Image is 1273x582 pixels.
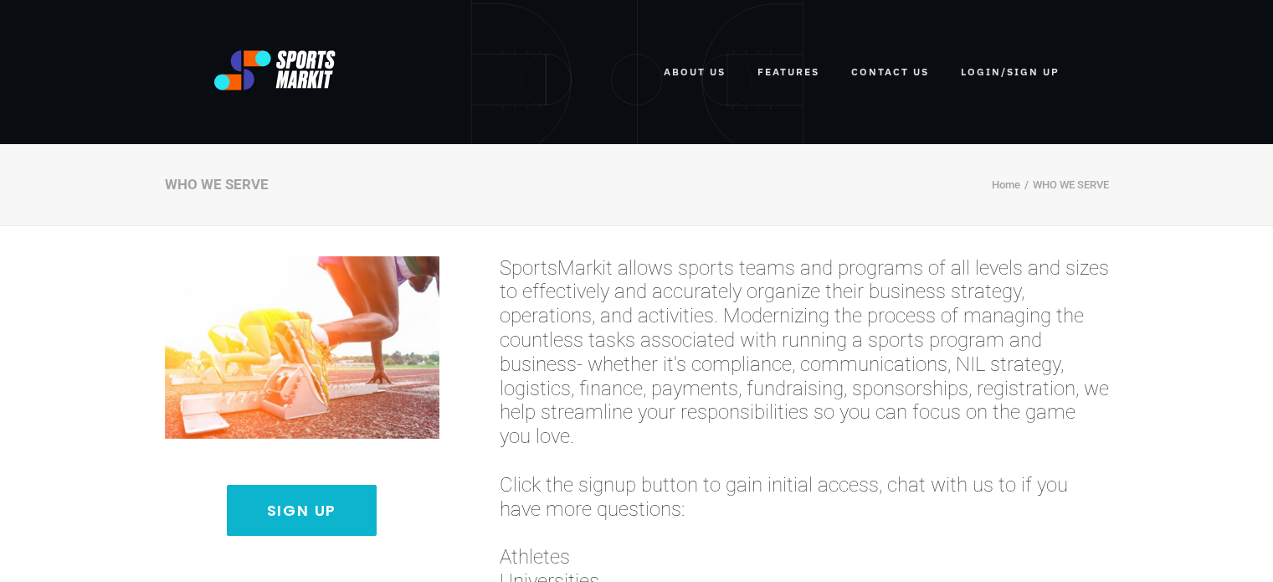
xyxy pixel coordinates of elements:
a: FEATURES [757,54,819,90]
li: WHO WE SERVE [1020,176,1109,195]
a: Sign Up [227,485,377,536]
span: Athletes [500,545,1109,569]
div: WHO WE SERVE [165,175,269,193]
span: Click the signup button to gain initial access, chat with us to if you have more questions: [500,473,1109,522]
a: Home [992,178,1020,191]
span: SportsMarkit allows sports teams and programs of all levels and sizes to effectively and accurate... [500,256,1109,449]
a: ABOUT US [664,54,726,90]
a: LOGIN/SIGN UP [961,54,1060,90]
a: Contact Us [851,54,929,90]
img: logo [214,50,336,90]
